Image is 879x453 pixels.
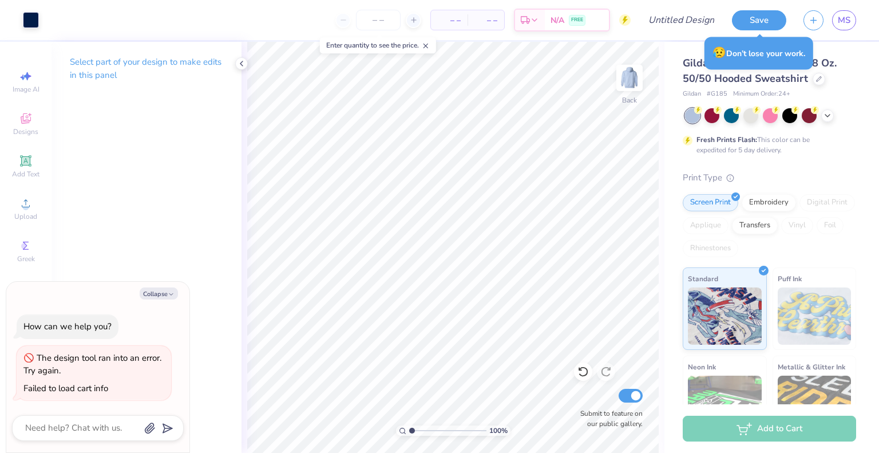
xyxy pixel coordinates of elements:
span: Puff Ink [778,273,802,285]
span: 100 % [489,426,508,436]
span: – – [474,14,497,26]
div: Enter quantity to see the price. [320,37,436,53]
button: Collapse [140,287,178,300]
div: Screen Print [683,194,738,211]
input: – – [356,10,401,30]
div: Back [622,95,637,105]
div: Digital Print [799,194,855,211]
img: Standard [688,287,762,345]
span: Add Text [12,170,39,179]
button: Save [732,10,786,30]
span: FREE [571,16,583,24]
span: MS [838,14,850,27]
span: Standard [688,273,718,285]
div: Rhinestones [683,240,738,257]
div: Foil [817,217,844,234]
img: Neon Ink [688,376,762,433]
strong: Fresh Prints Flash: [696,135,757,144]
div: Print Type [683,171,856,184]
span: Gildan [683,89,701,99]
div: Don’t lose your work. [704,37,813,69]
span: 😥 [712,45,726,60]
span: N/A [551,14,564,26]
span: – – [438,14,461,26]
span: Image AI [13,85,39,94]
div: How can we help you? [23,321,112,332]
span: Metallic & Glitter Ink [778,361,845,373]
span: Minimum Order: 24 + [733,89,790,99]
a: MS [832,10,856,30]
span: Neon Ink [688,361,716,373]
div: Applique [683,217,728,234]
p: Select part of your design to make edits in this panel [70,56,223,82]
img: Back [618,66,641,89]
div: Transfers [732,217,778,234]
span: # G185 [707,89,727,99]
span: Greek [17,254,35,263]
input: Untitled Design [639,9,723,31]
label: Submit to feature on our public gallery. [574,408,643,429]
img: Puff Ink [778,287,852,345]
img: Metallic & Glitter Ink [778,376,852,433]
div: This color can be expedited for 5 day delivery. [696,135,837,155]
div: Vinyl [781,217,813,234]
div: Failed to load cart info [23,383,108,394]
span: Designs [13,127,38,136]
div: The design tool ran into an error. Try again. [23,352,161,377]
span: Upload [14,212,37,221]
div: Embroidery [742,194,796,211]
span: Gildan Adult Heavy Blend 8 Oz. 50/50 Hooded Sweatshirt [683,56,837,85]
